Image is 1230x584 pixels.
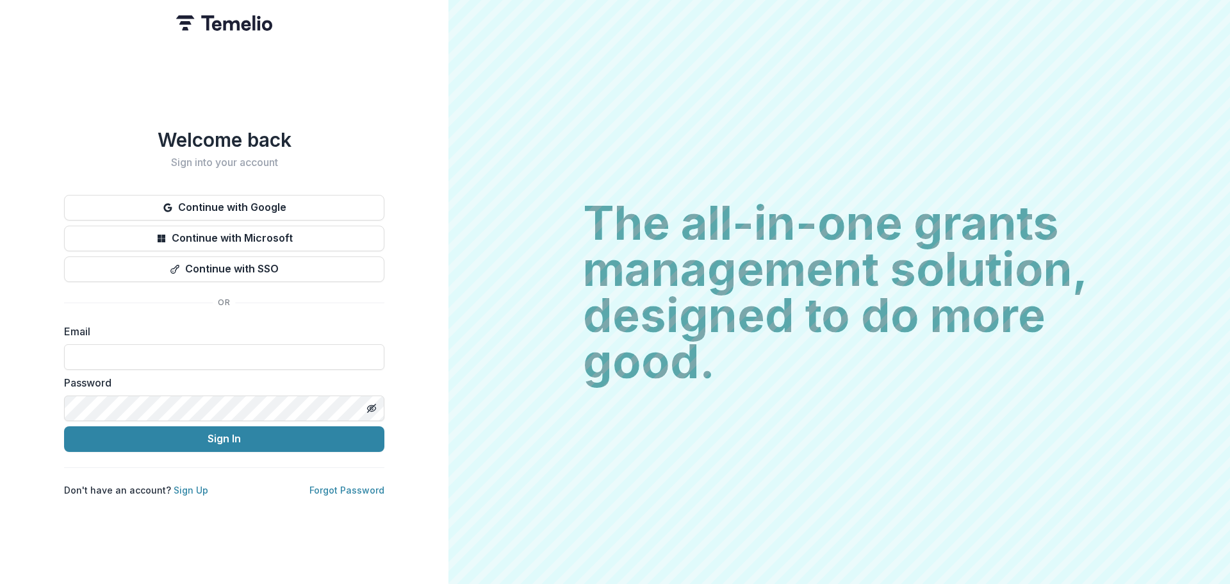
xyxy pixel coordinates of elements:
label: Password [64,375,377,390]
h2: Sign into your account [64,156,384,169]
button: Continue with SSO [64,256,384,282]
a: Forgot Password [309,485,384,496]
button: Continue with Google [64,195,384,221]
p: Don't have an account? [64,483,208,497]
button: Sign In [64,426,384,452]
label: Email [64,324,377,339]
img: Temelio [176,15,272,31]
a: Sign Up [174,485,208,496]
button: Continue with Microsoft [64,226,384,251]
button: Toggle password visibility [361,398,382,419]
h1: Welcome back [64,128,384,151]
